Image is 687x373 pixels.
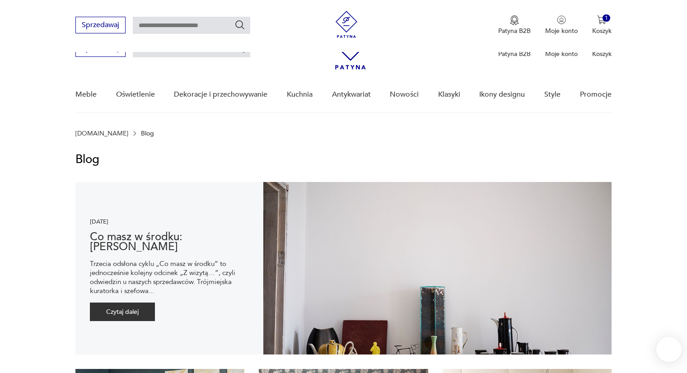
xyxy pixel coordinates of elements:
[544,77,561,112] a: Style
[438,77,460,112] a: Klasyki
[656,337,682,362] iframe: Smartsupp widget button
[592,27,612,35] p: Koszyk
[75,23,126,29] a: Sprzedawaj
[545,15,578,35] a: Ikonka użytkownikaMoje konto
[263,182,612,354] img: Aneta Szyłak
[141,131,154,137] p: Blog
[75,131,128,137] a: [DOMAIN_NAME]
[90,232,248,252] h2: Co masz w środku: [PERSON_NAME]
[603,14,610,22] div: 1
[234,19,245,30] button: Szukaj
[498,50,531,58] p: Patyna B2B
[90,303,248,321] a: Czytaj dalej
[333,11,360,38] img: Patyna - sklep z meblami i dekoracjami vintage
[510,15,519,25] img: Ikona medalu
[557,15,566,24] img: Ikonka użytkownika
[390,77,419,112] a: Nowości
[287,77,313,112] a: Kuchnia
[75,17,126,33] button: Sprzedawaj
[174,77,267,112] a: Dekoracje i przechowywanie
[498,15,531,35] a: Ikona medaluPatyna B2B
[597,15,606,24] img: Ikona koszyka
[592,50,612,58] p: Koszyk
[498,15,531,35] button: Patyna B2B
[75,77,97,112] a: Meble
[90,303,155,321] button: Czytaj dalej
[116,77,155,112] a: Oświetlenie
[75,151,611,168] h1: Blog
[545,50,578,58] p: Moje konto
[592,15,612,35] button: 1Koszyk
[580,77,612,112] a: Promocje
[332,77,371,112] a: Antykwariat
[75,46,126,52] a: Sprzedawaj
[545,27,578,35] p: Moje konto
[90,216,248,228] p: [DATE]
[498,27,531,35] p: Patyna B2B
[90,259,248,295] p: Trzecia odsłona cyklu „Co masz w środku” to jednocześnie kolejny odcinek „Z wizytą…”, czyli odwie...
[479,77,525,112] a: Ikony designu
[545,15,578,35] button: Moje konto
